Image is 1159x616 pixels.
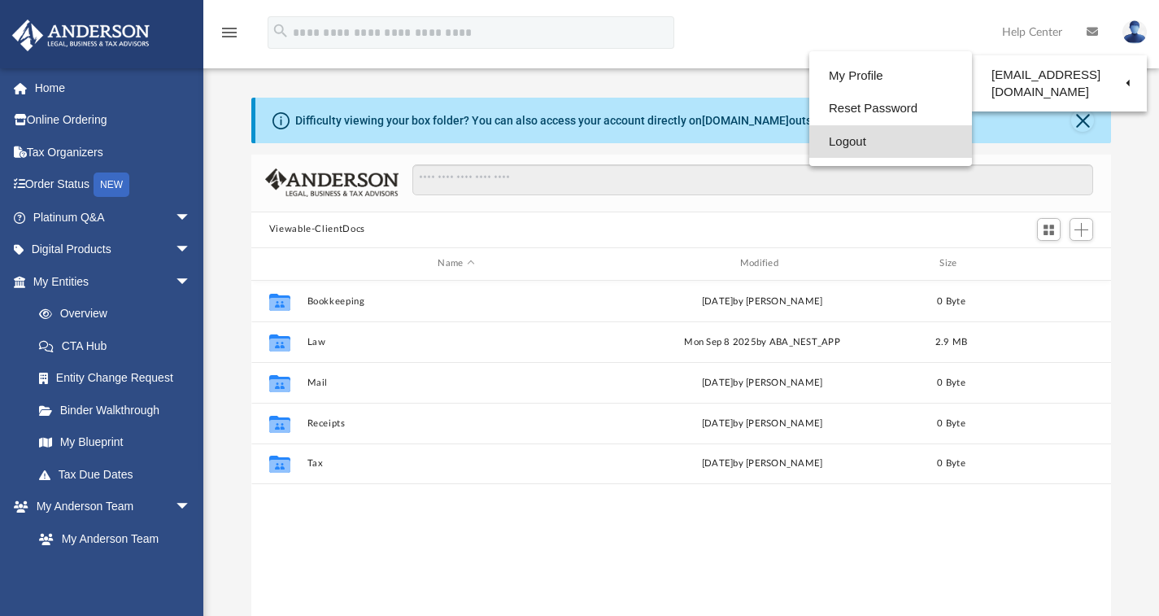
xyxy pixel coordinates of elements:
div: [DATE] by [PERSON_NAME] [612,457,911,471]
button: Switch to Grid View [1037,218,1061,241]
button: Mail [307,377,605,387]
div: Difficulty viewing your box folder? You can also access your account directly on outside of the p... [295,112,897,129]
button: Receipts [307,417,605,428]
img: Anderson Advisors Platinum Portal [7,20,155,51]
div: [DATE] by [PERSON_NAME] [612,294,911,308]
span: arrow_drop_down [175,491,207,524]
a: Reset Password [809,92,972,125]
div: Size [918,256,983,271]
span: arrow_drop_down [175,234,207,267]
a: Logout [809,125,972,159]
span: arrow_drop_down [175,265,207,299]
div: id [259,256,299,271]
a: Platinum Q&Aarrow_drop_down [11,201,216,234]
span: 0 Byte [937,459,965,468]
button: Viewable-ClientDocs [269,222,365,237]
div: [DATE] by [PERSON_NAME] [612,375,911,390]
button: Bookkeeping [307,295,605,306]
a: menu [220,31,239,42]
a: CTA Hub [23,330,216,362]
button: Close [1071,109,1094,132]
span: 0 Byte [937,296,965,305]
a: My Anderson Team [23,522,199,555]
a: My Profile [809,59,972,93]
a: Binder Walkthrough [23,394,216,426]
button: Tax [307,458,605,469]
input: Search files and folders [412,164,1093,195]
div: Mon Sep 8 2025 by ABA_NEST_APP [612,334,911,349]
a: [EMAIL_ADDRESS][DOMAIN_NAME] [972,59,1147,107]
div: [DATE] by [PERSON_NAME] [612,416,911,430]
div: NEW [94,173,129,197]
a: Anderson System [23,555,207,588]
i: menu [220,23,239,42]
a: Tax Due Dates [23,458,216,491]
div: id [991,256,1105,271]
button: Law [307,336,605,347]
button: Add [1070,218,1094,241]
div: Modified [612,256,912,271]
a: Online Ordering [11,104,216,137]
a: Home [11,72,216,104]
a: Tax Organizers [11,136,216,168]
div: Name [306,256,605,271]
i: search [272,22,290,40]
a: Entity Change Request [23,362,216,395]
span: 2.9 MB [935,337,967,346]
img: User Pic [1122,20,1147,44]
a: Digital Productsarrow_drop_down [11,234,216,266]
a: My Blueprint [23,426,207,459]
a: My Entitiesarrow_drop_down [11,265,216,298]
span: 0 Byte [937,378,965,387]
span: arrow_drop_down [175,201,207,234]
a: [DOMAIN_NAME] [702,114,789,127]
a: Overview [23,298,216,330]
a: My Anderson Teamarrow_drop_down [11,491,207,523]
span: 0 Byte [937,418,965,427]
a: Order StatusNEW [11,168,216,202]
